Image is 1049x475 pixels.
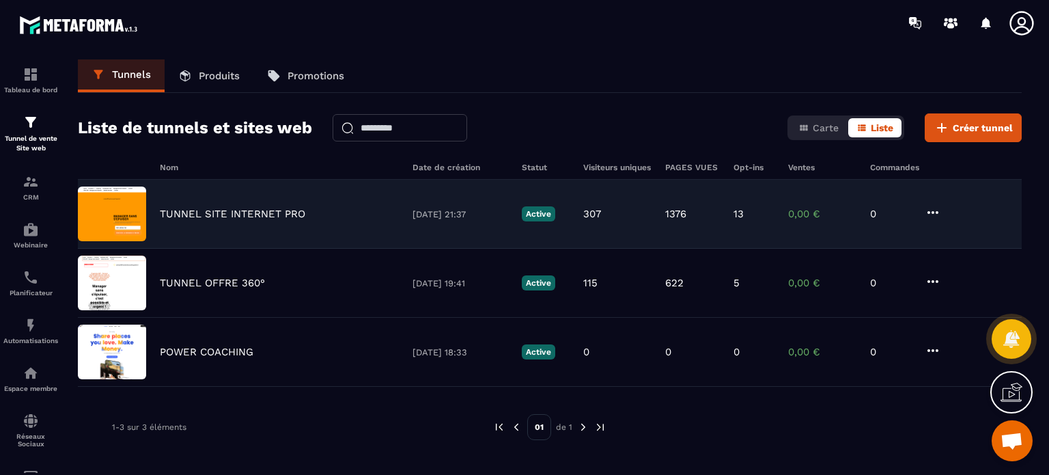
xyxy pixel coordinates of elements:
a: schedulerschedulerPlanificateur [3,259,58,307]
p: 1376 [665,208,686,220]
p: 5 [733,277,740,289]
p: Réseaux Sociaux [3,433,58,448]
a: Tunnels [78,59,165,92]
p: 13 [733,208,744,220]
img: formation [23,114,39,131]
p: Tunnels [112,68,151,81]
p: Promotions [288,70,344,82]
p: POWER COACHING [160,346,253,358]
img: image [78,187,146,241]
div: Ouvrir le chat [992,420,1033,461]
h6: Visiteurs uniques [583,163,652,172]
a: formationformationCRM [3,163,58,211]
h6: Ventes [788,163,856,172]
h6: Date de création [412,163,508,172]
a: Produits [165,59,253,92]
p: 0 [870,346,911,358]
a: automationsautomationsWebinaire [3,211,58,259]
img: formation [23,66,39,83]
span: Carte [813,122,839,133]
p: [DATE] 21:37 [412,209,508,219]
p: de 1 [556,422,572,433]
p: Webinaire [3,241,58,249]
img: automations [23,221,39,238]
p: 0 [870,208,911,220]
p: Planificateur [3,289,58,297]
p: CRM [3,193,58,201]
h6: PAGES VUES [665,163,720,172]
p: 1-3 sur 3 éléments [112,422,186,432]
h6: Commandes [870,163,919,172]
img: image [78,325,146,379]
span: Liste [871,122,893,133]
p: TUNNEL SITE INTERNET PRO [160,208,305,220]
a: Promotions [253,59,358,92]
h6: Opt-ins [733,163,774,172]
a: social-networksocial-networkRéseaux Sociaux [3,403,58,458]
a: automationsautomationsAutomatisations [3,307,58,355]
p: 307 [583,208,601,220]
button: Créer tunnel [925,113,1022,142]
span: Créer tunnel [953,121,1013,135]
h6: Statut [522,163,570,172]
p: [DATE] 19:41 [412,278,508,288]
p: 0 [733,346,740,358]
p: 0 [870,277,911,289]
img: social-network [23,413,39,429]
img: prev [493,421,505,433]
p: 01 [527,414,551,440]
p: Active [522,275,555,290]
p: Active [522,344,555,359]
p: 0,00 € [788,208,856,220]
img: automations [23,317,39,334]
p: 0 [583,346,589,358]
h2: Liste de tunnels et sites web [78,114,312,141]
img: next [577,421,589,433]
p: Tunnel de vente Site web [3,134,58,153]
p: TUNNEL OFFRE 360° [160,277,265,289]
p: Espace membre [3,385,58,392]
button: Liste [848,118,901,137]
p: Active [522,206,555,221]
h6: Nom [160,163,399,172]
p: 0,00 € [788,346,856,358]
img: automations [23,365,39,381]
a: formationformationTableau de bord [3,56,58,104]
img: image [78,256,146,310]
img: prev [510,421,522,433]
img: formation [23,174,39,190]
img: logo [19,12,142,38]
p: 115 [583,277,598,289]
p: Tableau de bord [3,86,58,94]
img: next [594,421,606,433]
p: 0,00 € [788,277,856,289]
a: automationsautomationsEspace membre [3,355,58,403]
img: scheduler [23,269,39,286]
p: [DATE] 18:33 [412,347,508,357]
p: Produits [199,70,240,82]
p: Automatisations [3,337,58,344]
p: 622 [665,277,684,289]
a: formationformationTunnel de vente Site web [3,104,58,163]
p: 0 [665,346,671,358]
button: Carte [790,118,847,137]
